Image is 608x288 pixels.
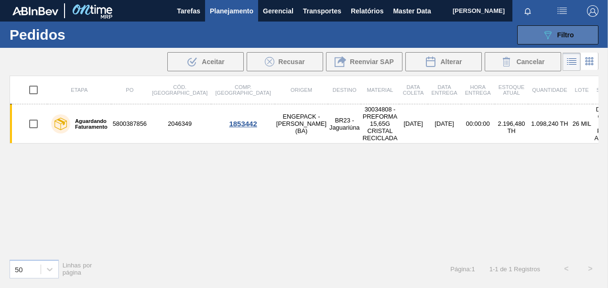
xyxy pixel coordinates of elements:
span: Quantidade [532,87,567,93]
div: Recusar [247,52,323,71]
button: < [554,257,578,281]
td: 5800387856 [111,104,148,144]
img: Logout [587,5,598,17]
span: Filtro [557,31,574,39]
span: Planejamento [210,5,253,17]
div: Alterar Pedido [405,52,482,71]
span: Data Entrega [432,84,457,96]
td: 00:00:00 [461,104,495,144]
span: Gerencial [263,5,293,17]
td: ENGEPACK - [PERSON_NAME] (BA) [275,104,328,144]
img: userActions [556,5,568,17]
button: Notificações [512,4,543,18]
div: Reenviar SAP [326,52,402,71]
span: Tarefas [177,5,200,17]
span: Cód. [GEOGRAPHIC_DATA] [152,84,207,96]
div: Visão em Cards [581,53,598,71]
label: Aguardando Faturamento [70,118,108,130]
td: BR23 - Jaguariúna [328,104,361,144]
span: Estoque atual [499,84,525,96]
span: Cancelar [516,58,544,66]
button: Filtro [517,25,598,44]
span: Aceitar [202,58,224,66]
span: Hora Entrega [465,84,491,96]
span: Página : 1 [450,266,475,273]
button: Alterar [405,52,482,71]
div: Aceitar [167,52,244,71]
td: 1.098,240 TH [528,104,571,144]
img: TNhmsLtSVTkK8tSr43FrP2fwEKptu5GPRR3wAAAABJRU5ErkJggg== [12,7,58,15]
div: Visão em Lista [563,53,581,71]
span: Comp. [GEOGRAPHIC_DATA] [215,84,271,96]
td: 2046349 [148,104,211,144]
td: [DATE] [399,104,428,144]
span: Master Data [393,5,431,17]
button: Cancelar [485,52,561,71]
span: Transportes [303,5,341,17]
span: Alterar [440,58,462,66]
span: PO [126,87,133,93]
span: Origem [291,87,312,93]
span: Reenviar SAP [350,58,394,66]
div: Cancelar Pedidos em Massa [485,52,561,71]
span: 2.196,480 TH [498,120,525,134]
span: Recusar [278,58,304,66]
span: Destino [333,87,357,93]
span: Etapa [71,87,87,93]
div: 1853442 [213,120,273,128]
td: 30034808 - PREFORMA 15,65G CRISTAL RECICLADA [361,104,399,144]
span: Lote [575,87,589,93]
span: Linhas por página [63,262,92,276]
span: Material [367,87,393,93]
span: 1 - 1 de 1 Registros [489,266,540,273]
span: Data coleta [403,84,424,96]
h1: Pedidos [10,29,141,40]
td: [DATE] [428,104,461,144]
span: Relatórios [351,5,383,17]
td: 26 MIL [571,104,593,144]
div: 50 [15,265,23,273]
button: > [578,257,602,281]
